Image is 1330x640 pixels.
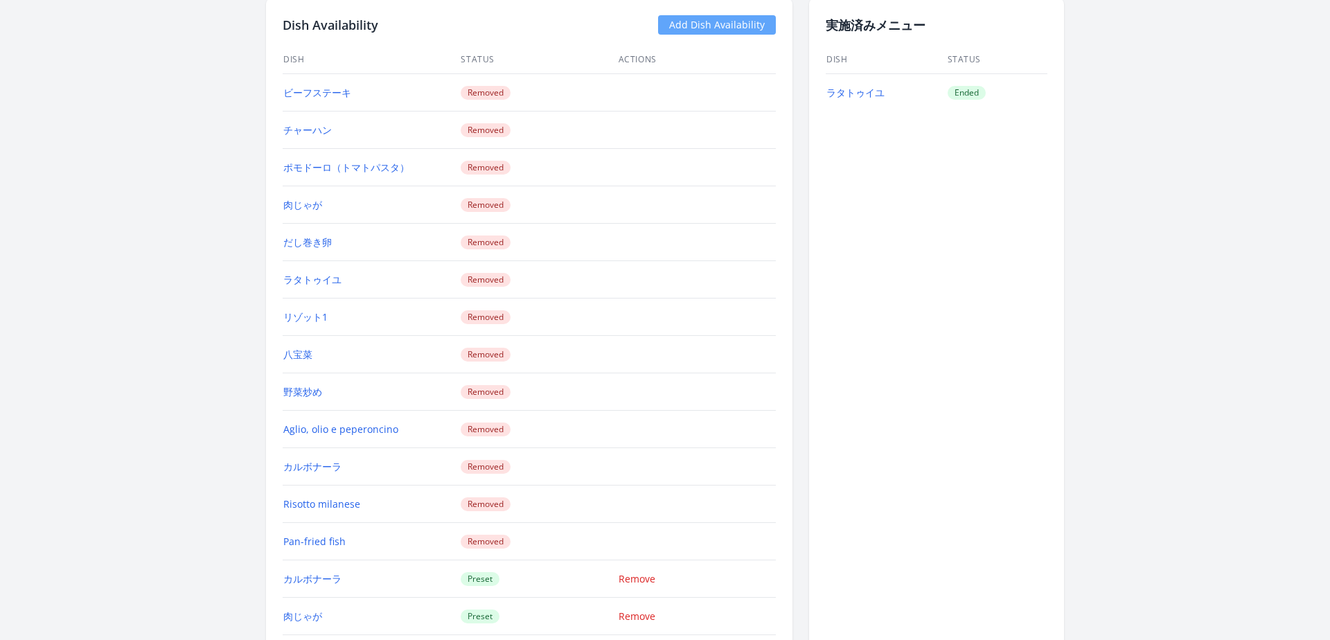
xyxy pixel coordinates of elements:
a: 八宝菜 [283,348,312,361]
h2: 実施済みメニュー [826,15,1047,35]
a: だし巻き卵 [283,235,332,249]
span: Removed [461,310,511,324]
th: Dish [826,46,947,74]
th: Actions [618,46,776,74]
span: Preset [461,572,499,586]
span: Removed [461,161,511,175]
a: Aglio, olio e peperoncino [283,423,398,436]
a: Pan-fried fish [283,535,346,548]
th: Status [460,46,617,74]
a: カルボナーラ [283,460,342,473]
a: Remove [619,572,655,585]
span: Removed [461,273,511,287]
span: Removed [461,198,511,212]
span: Removed [461,123,511,137]
th: Status [947,46,1048,74]
a: Risotto milanese [283,497,360,510]
span: Removed [461,535,511,549]
a: Add Dish Availability [658,15,776,35]
a: 肉じゃが [283,610,322,623]
th: Dish [283,46,460,74]
a: カルボナーラ [283,572,342,585]
span: Preset [461,610,499,623]
span: Removed [461,348,511,362]
a: ラタトゥイユ [826,86,885,99]
span: Removed [461,235,511,249]
span: Removed [461,497,511,511]
a: ビーフステーキ [283,86,351,99]
h2: Dish Availability [283,15,378,35]
span: Removed [461,423,511,436]
a: リゾット1 [283,310,328,323]
a: Remove [619,610,655,623]
span: Removed [461,385,511,399]
a: 肉じゃが [283,198,322,211]
a: チャーハン [283,123,332,136]
a: 野菜炒め [283,385,322,398]
span: Removed [461,86,511,100]
span: Ended [948,86,986,100]
span: Removed [461,460,511,474]
a: ポモドーロ（トマトパスタ） [283,161,409,174]
a: ラタトゥイユ [283,273,342,286]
